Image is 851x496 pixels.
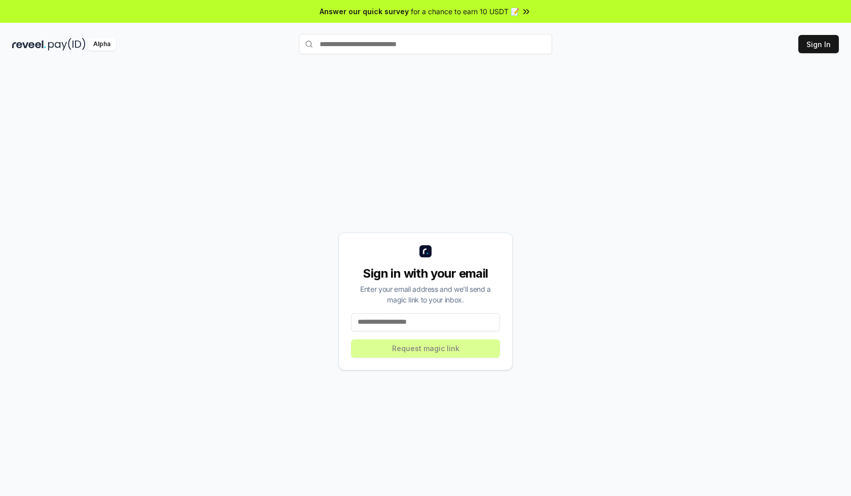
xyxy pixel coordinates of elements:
[419,245,432,257] img: logo_small
[88,38,116,51] div: Alpha
[320,6,409,17] span: Answer our quick survey
[798,35,839,53] button: Sign In
[411,6,519,17] span: for a chance to earn 10 USDT 📝
[351,265,500,282] div: Sign in with your email
[351,284,500,305] div: Enter your email address and we’ll send a magic link to your inbox.
[12,38,46,51] img: reveel_dark
[48,38,86,51] img: pay_id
